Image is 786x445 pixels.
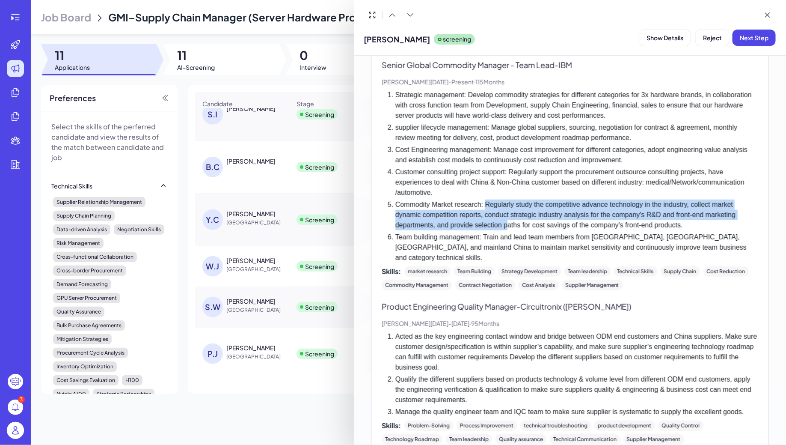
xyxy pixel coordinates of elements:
p: [PERSON_NAME][DATE] - [DATE] · 95 Months [382,319,758,328]
div: Commodity Management [382,280,452,290]
p: Senior Global Commodity Manager - Team Lead - IBM [382,59,758,71]
button: Show Details [639,30,691,46]
div: Team leadership [564,266,611,277]
li: Manage the quality engineer team and IQC team to make sure supplier is systematic to supply the e... [395,407,758,417]
li: Strategic management: Develop commodity strategies for different categories for 3x hardware brand... [395,90,758,121]
p: [PERSON_NAME][DATE] - Present · 115 Months [382,78,758,87]
div: market research [404,266,451,277]
div: Process Improvement [457,421,517,431]
div: Technical Communication [550,434,620,445]
li: Commodity Market research: Regularly study the competitive advance technology in the industry, co... [395,200,758,230]
span: Skills: [382,266,401,277]
button: Next Step [733,30,776,46]
p: Product Engineering Quality Manager - Circuitronix ([PERSON_NAME]) [382,301,758,312]
div: Team Building [454,266,495,277]
li: Acted as the key engineering contact window and bridge between ODM end customers and China suppli... [395,332,758,373]
div: Strategy Development [498,266,561,277]
li: Team building management: Train and lead team members from [GEOGRAPHIC_DATA], [GEOGRAPHIC_DATA], ... [395,232,758,263]
div: Problem-Solving [404,421,453,431]
div: Team leadership [446,434,492,445]
li: Cost Engineering management: Manage cost improvement for different categories, adopt engineering ... [395,145,758,165]
li: Qualify the different suppliers based on products technology & volume level from different ODM en... [395,374,758,405]
div: Supplier Management [623,434,684,445]
p: screening [443,35,472,44]
div: Quality Control [658,421,703,431]
span: Show Details [647,34,683,42]
span: [PERSON_NAME] [364,33,430,45]
span: Next Step [740,34,768,42]
li: Customer consulting project support: Regularly support the procurement outsource consulting proje... [395,167,758,198]
li: supplier lifecycle management: Manage global suppliers, sourcing, negotiation for contract & agre... [395,122,758,143]
div: Quality assurance [495,434,546,445]
div: Cost Reduction [703,266,749,277]
div: Technology Roadmap [382,434,442,445]
div: Cost Analysis [519,280,558,290]
button: Reject [696,30,729,46]
div: Supplier Management [562,280,623,290]
div: technical troubleshooting [520,421,591,431]
span: Skills: [382,421,401,431]
div: Technical Skills [614,266,657,277]
div: Contract Negotiation [455,280,515,290]
div: Supply Chain [661,266,700,277]
div: product development [594,421,655,431]
span: Reject [703,34,722,42]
